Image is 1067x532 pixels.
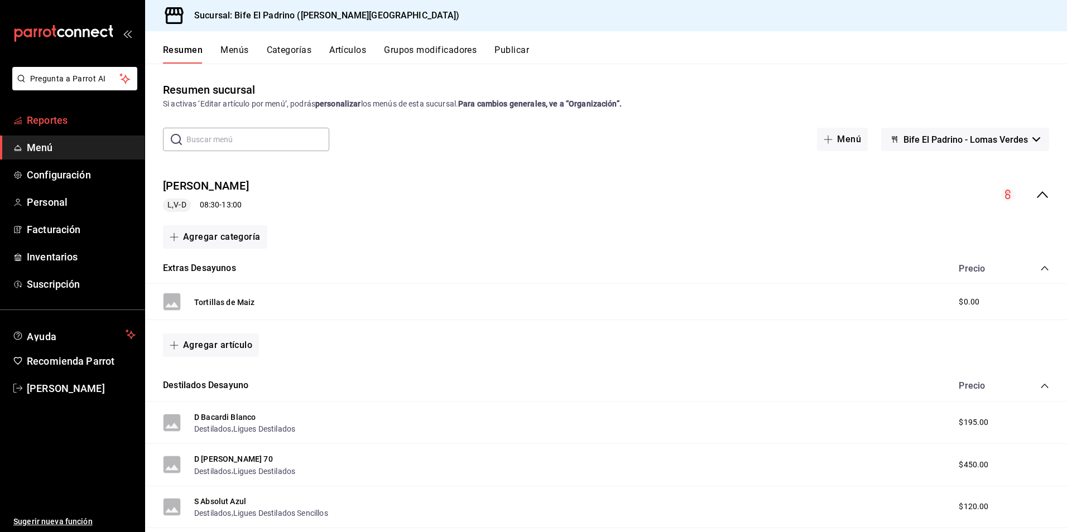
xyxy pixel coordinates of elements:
[1040,264,1049,273] button: collapse-category-row
[384,45,477,64] button: Grupos modificadores
[194,507,328,519] div: ,
[220,45,248,64] button: Menús
[458,99,622,108] strong: Para cambios generales, ve a “Organización”.
[233,507,328,519] button: Ligues Destilados Sencillos
[27,249,136,264] span: Inventarios
[959,501,988,512] span: $120.00
[163,199,191,211] span: L,V-D
[27,195,136,210] span: Personal
[163,379,248,392] button: Destilados Desayuno
[903,134,1028,145] span: Bife El Padrino - Lomas Verdes
[959,296,979,308] span: $0.00
[163,178,249,194] button: [PERSON_NAME]
[163,45,203,64] button: Resumen
[27,140,136,155] span: Menú
[194,453,273,465] button: D [PERSON_NAME] 70
[267,45,312,64] button: Categorías
[123,29,132,38] button: open_drawer_menu
[194,412,256,423] button: D Bacardi Blanco
[329,45,366,64] button: Artículos
[27,354,136,369] span: Recomienda Parrot
[27,277,136,292] span: Suscripción
[959,417,988,428] span: $195.00
[27,328,121,341] span: Ayuda
[233,466,296,477] button: Ligues Destilados
[8,81,137,93] a: Pregunta a Parrot AI
[817,128,868,151] button: Menú
[145,169,1067,221] div: collapse-menu-row
[194,297,255,308] button: Tortillas de Maiz
[315,99,361,108] strong: personalizar
[494,45,529,64] button: Publicar
[948,380,1019,391] div: Precio
[27,381,136,396] span: [PERSON_NAME]
[30,73,120,85] span: Pregunta a Parrot AI
[27,167,136,182] span: Configuración
[13,516,136,528] span: Sugerir nueva función
[194,423,232,434] button: Destilados
[881,128,1049,151] button: Bife El Padrino - Lomas Verdes
[233,423,296,434] button: Ligues Destilados
[163,333,259,357] button: Agregar artículo
[194,496,246,507] button: S Absolut Azul
[948,263,1019,274] div: Precio
[27,113,136,128] span: Reportes
[163,81,255,98] div: Resumen sucursal
[1040,381,1049,390] button: collapse-category-row
[194,466,232,477] button: Destilados
[194,423,295,434] div: ,
[163,225,267,249] button: Agregar categoría
[163,45,1067,64] div: navigation tabs
[194,465,295,476] div: ,
[163,98,1049,110] div: Si activas ‘Editar artículo por menú’, podrás los menús de esta sucursal.
[959,459,988,471] span: $450.00
[27,222,136,237] span: Facturación
[163,199,249,212] div: 08:30 - 13:00
[12,67,137,90] button: Pregunta a Parrot AI
[186,128,329,151] input: Buscar menú
[163,262,236,275] button: Extras Desayunos
[185,9,460,22] h3: Sucursal: Bife El Padrino ([PERSON_NAME][GEOGRAPHIC_DATA])
[194,507,232,519] button: Destilados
